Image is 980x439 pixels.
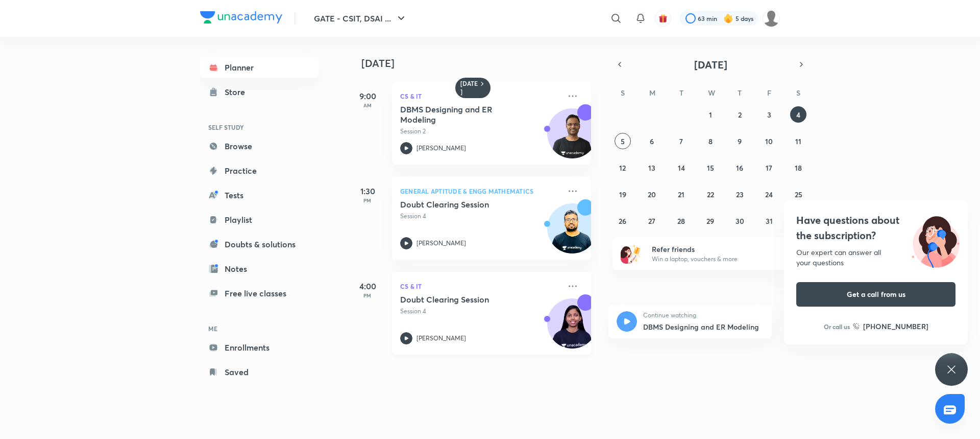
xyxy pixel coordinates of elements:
h6: [DATE] [460,80,478,96]
abbr: October 6, 2025 [650,136,654,146]
button: avatar [655,10,671,27]
button: October 16, 2025 [731,159,748,176]
abbr: October 29, 2025 [706,216,714,226]
p: Session 4 [400,307,560,316]
abbr: Wednesday [708,88,715,98]
button: October 12, 2025 [615,159,631,176]
button: Get a call from us [796,282,955,307]
a: Browse [200,136,318,156]
button: [DATE] [627,57,794,72]
button: October 9, 2025 [731,133,748,149]
p: Session 2 [400,127,560,136]
button: October 24, 2025 [761,186,777,202]
img: streak [723,13,733,24]
abbr: October 7, 2025 [679,136,683,146]
abbr: Friday [767,88,771,98]
button: October 6, 2025 [644,133,660,149]
abbr: October 28, 2025 [677,216,685,226]
button: October 2, 2025 [731,106,748,123]
button: October 23, 2025 [731,186,748,202]
button: October 11, 2025 [790,133,806,149]
a: Enrollments [200,337,318,358]
abbr: October 1, 2025 [709,110,712,120]
abbr: October 14, 2025 [678,163,685,173]
abbr: October 9, 2025 [738,136,742,146]
img: avatar [658,14,668,23]
button: October 14, 2025 [673,159,690,176]
abbr: October 18, 2025 [795,163,802,173]
abbr: October 10, 2025 [765,136,773,146]
h5: 9:00 [347,90,388,102]
abbr: October 31, 2025 [766,216,773,226]
p: CS & IT [400,90,560,102]
a: Playlist [200,210,318,230]
button: October 17, 2025 [761,159,777,176]
abbr: October 16, 2025 [736,163,743,173]
abbr: October 21, 2025 [678,190,684,199]
h5: Doubt Clearing Session [400,294,527,305]
abbr: October 27, 2025 [648,216,655,226]
img: Company Logo [200,11,282,24]
button: October 15, 2025 [702,159,719,176]
h5: 1:30 [347,185,388,197]
p: AM [347,102,388,108]
p: Or call us [824,322,850,331]
abbr: October 23, 2025 [736,190,744,199]
abbr: October 30, 2025 [736,216,744,226]
a: Practice [200,160,318,181]
div: Store [225,86,251,98]
h4: Have questions about the subscription? [796,213,955,243]
button: October 19, 2025 [615,186,631,202]
abbr: October 19, 2025 [619,190,626,199]
p: Win a laptop, vouchers & more [652,255,777,264]
button: GATE - CSIT, DSAI ... [308,8,413,29]
button: October 4, 2025 [790,106,806,123]
h6: SELF STUDY [200,119,318,136]
p: [PERSON_NAME] [416,144,466,153]
a: Doubts & solutions [200,234,318,255]
img: Shruti Gangurde [763,10,780,27]
h6: [PHONE_NUMBER] [863,321,928,332]
button: October 7, 2025 [673,133,690,149]
abbr: October 15, 2025 [707,163,714,173]
button: October 21, 2025 [673,186,690,202]
a: [PHONE_NUMBER] [853,321,928,332]
abbr: October 11, 2025 [795,136,801,146]
abbr: October 22, 2025 [707,190,714,199]
h6: ME [200,320,318,337]
button: October 25, 2025 [790,186,806,202]
div: Our expert can answer all your questions [796,247,955,268]
img: Avatar [548,114,597,163]
button: October 13, 2025 [644,159,660,176]
h4: [DATE] [361,57,601,70]
a: Free live classes [200,283,318,304]
abbr: October 24, 2025 [765,190,773,199]
a: Store [200,82,318,102]
button: October 8, 2025 [702,133,719,149]
abbr: Monday [649,88,655,98]
abbr: October 5, 2025 [621,136,625,146]
abbr: Saturday [796,88,800,98]
h6: Refer friends [652,244,777,255]
abbr: October 20, 2025 [648,190,656,199]
a: Notes [200,259,318,279]
abbr: October 12, 2025 [619,163,626,173]
button: October 1, 2025 [702,106,719,123]
button: October 3, 2025 [761,106,777,123]
abbr: Tuesday [679,88,683,98]
p: PM [347,197,388,203]
button: October 5, 2025 [615,133,631,149]
h5: 4:00 [347,280,388,292]
abbr: October 2, 2025 [738,110,742,120]
p: Session 4 [400,212,560,221]
abbr: Sunday [621,88,625,98]
span: [DATE] [694,58,727,72]
button: October 26, 2025 [615,213,631,229]
button: October 20, 2025 [644,186,660,202]
abbr: October 13, 2025 [648,163,655,173]
abbr: October 26, 2025 [619,216,626,226]
abbr: October 8, 2025 [708,136,713,146]
h5: Doubt Clearing Session [400,199,527,210]
button: October 28, 2025 [673,213,690,229]
abbr: Thursday [738,88,742,98]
